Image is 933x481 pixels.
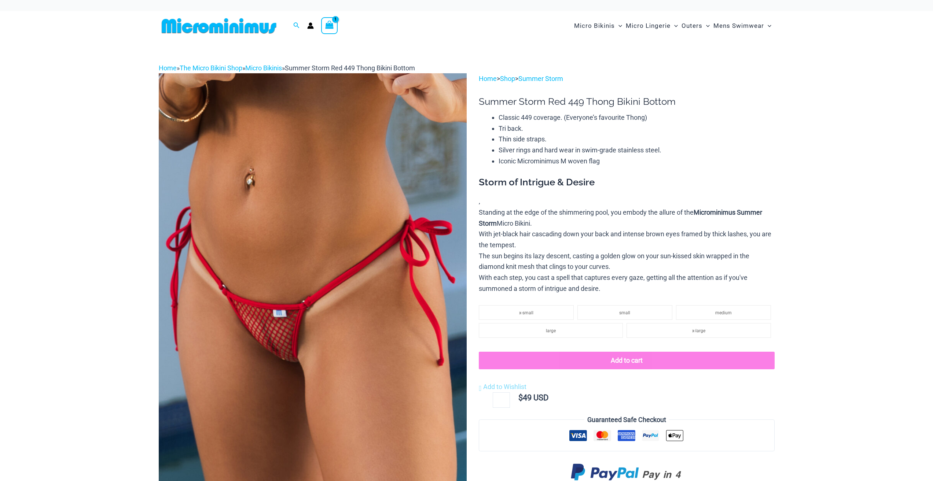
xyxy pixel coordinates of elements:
a: View Shopping Cart, 1 items [321,17,338,34]
span: Micro Bikinis [574,16,615,35]
span: small [619,310,630,315]
span: Menu Toggle [764,16,771,35]
li: x-large [627,323,771,338]
span: $ [518,393,523,402]
button: Add to cart [479,352,774,369]
a: Home [159,64,177,72]
li: Classic 449 coverage. (Everyone’s favourite Thong) [499,112,774,123]
span: Menu Toggle [615,16,622,35]
span: medium [715,310,732,315]
div: , [479,176,774,294]
a: Micro Bikinis [245,64,282,72]
img: MM SHOP LOGO FLAT [159,18,279,34]
a: Shop [500,75,515,82]
a: OutersMenu ToggleMenu Toggle [680,15,712,37]
p: > > [479,73,774,84]
a: Account icon link [307,22,314,29]
span: Menu Toggle [671,16,678,35]
li: Silver rings and hard wear in swim-grade stainless steel. [499,145,774,156]
span: Outers [682,16,702,35]
a: Home [479,75,497,82]
span: Add to Wishlist [483,383,526,391]
span: x-large [692,328,705,333]
span: x-small [519,310,533,315]
span: large [546,328,556,333]
nav: Site Navigation [571,14,775,38]
a: Add to Wishlist [479,381,526,392]
a: Micro LingerieMenu ToggleMenu Toggle [624,15,680,37]
span: Micro Lingerie [626,16,671,35]
li: small [577,305,672,320]
li: Iconic Microminimus M woven flag [499,156,774,167]
li: large [479,323,623,338]
li: Tri back. [499,123,774,134]
span: Mens Swimwear [713,16,764,35]
li: x-small [479,305,574,320]
span: Menu Toggle [702,16,710,35]
b: Microminimus Summer Storm [479,208,762,227]
a: Micro BikinisMenu ToggleMenu Toggle [572,15,624,37]
a: The Micro Bikini Shop [180,64,242,72]
a: Mens SwimwearMenu ToggleMenu Toggle [712,15,773,37]
span: Summer Storm Red 449 Thong Bikini Bottom [285,64,415,72]
h3: Storm of Intrigue & Desire [479,176,774,189]
li: medium [676,305,771,320]
p: Standing at the edge of the shimmering pool, you embody the allure of the Micro Bikini. With jet-... [479,207,774,294]
li: Thin side straps. [499,134,774,145]
input: Product quantity [493,392,510,408]
h1: Summer Storm Red 449 Thong Bikini Bottom [479,96,774,107]
span: » » » [159,64,415,72]
bdi: 49 USD [518,393,548,402]
a: Summer Storm [518,75,563,82]
legend: Guaranteed Safe Checkout [584,414,669,425]
a: Search icon link [293,21,300,30]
